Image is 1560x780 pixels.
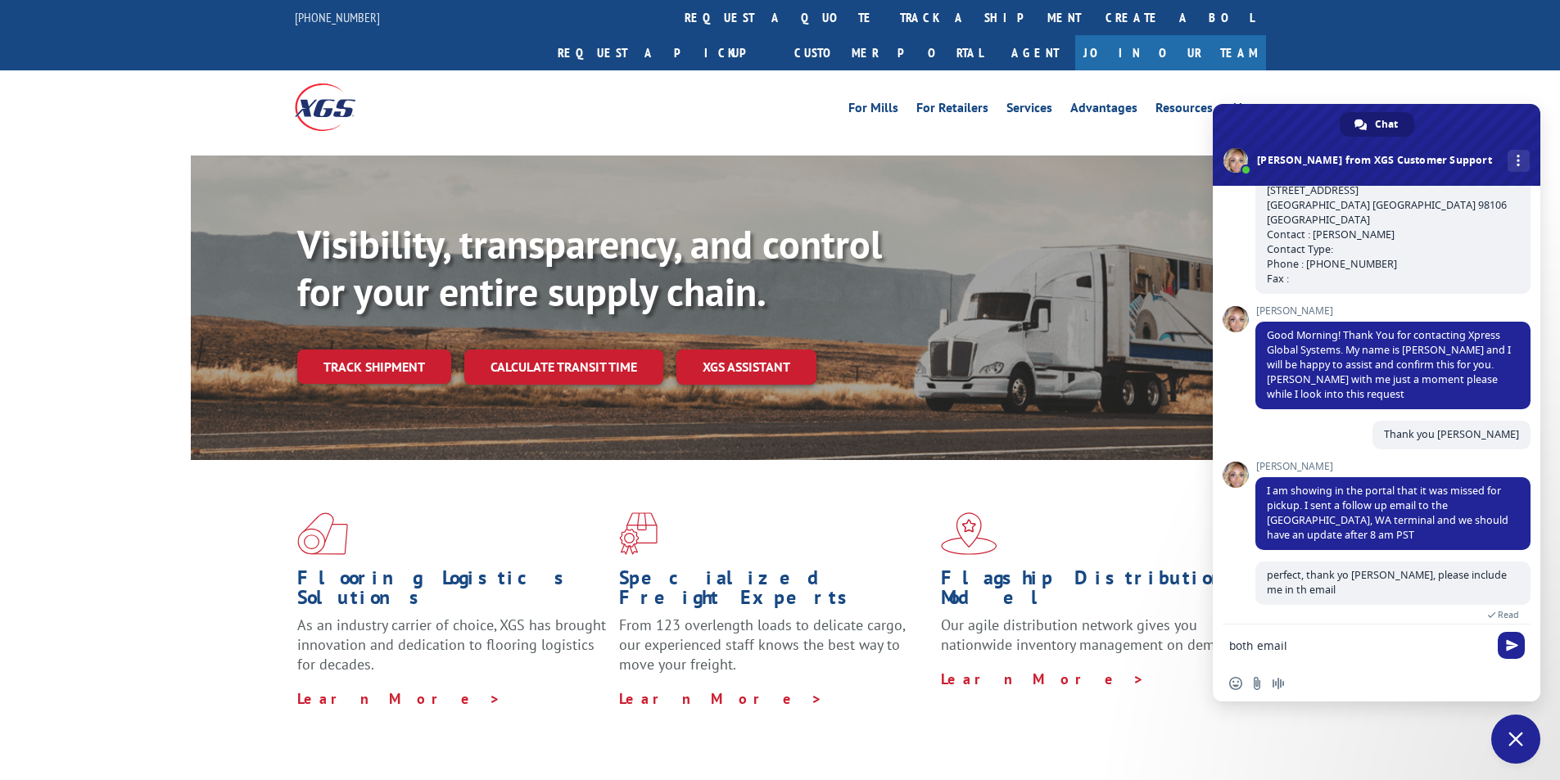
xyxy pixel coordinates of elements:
[297,512,348,555] img: xgs-icon-total-supply-chain-intelligence-red
[1250,677,1264,690] span: Send a file
[1255,305,1531,317] span: [PERSON_NAME]
[1340,112,1414,137] div: Chat
[1267,568,1507,597] span: perfect, thank yo [PERSON_NAME], please include me in th email
[619,512,658,555] img: xgs-icon-focused-on-flooring-red
[464,349,663,385] a: Calculate transit time
[1255,461,1531,472] span: [PERSON_NAME]
[941,512,997,555] img: xgs-icon-flagship-distribution-model-red
[619,689,823,708] a: Learn More >
[1229,638,1488,653] textarea: Compose your message...
[941,568,1250,615] h1: Flagship Distribution Model
[1006,101,1052,119] a: Services
[1498,632,1525,659] span: Send
[1070,101,1137,119] a: Advantages
[1498,609,1519,620] span: Read
[916,101,988,119] a: For Retailers
[941,615,1242,654] span: Our agile distribution network gives you nationwide inventory management on demand.
[1075,35,1266,70] a: Join Our Team
[619,615,929,688] p: From 123 overlength loads to delicate cargo, our experienced staff knows the best way to move you...
[297,349,451,384] a: Track shipment
[1508,150,1530,172] div: More channels
[295,9,380,25] a: [PHONE_NUMBER]
[1384,427,1519,441] span: Thank you [PERSON_NAME]
[848,101,898,119] a: For Mills
[1231,101,1266,119] a: About
[1272,677,1285,690] span: Audio message
[782,35,995,70] a: Customer Portal
[1375,112,1398,137] span: Chat
[297,615,606,674] span: As an industry carrier of choice, XGS has brought innovation and dedication to flooring logistics...
[1267,484,1508,542] span: I am showing in the portal that it was missed for pickup. I sent a follow up email to the [GEOGRA...
[297,689,501,708] a: Learn More >
[619,568,929,615] h1: Specialized Freight Experts
[676,349,816,385] a: XGS ASSISTANT
[545,35,782,70] a: Request a pickup
[1229,677,1242,690] span: Insert an emoji
[1491,715,1540,764] div: Close chat
[1267,328,1511,401] span: Good Morning! Thank You for contacting Xpress Global Systems. My name is [PERSON_NAME] and I will...
[297,219,882,317] b: Visibility, transparency, and control for your entire supply chain.
[1267,169,1507,286] span: CLOTHWORKS [STREET_ADDRESS] [GEOGRAPHIC_DATA] [GEOGRAPHIC_DATA] 98106 [GEOGRAPHIC_DATA] Contact :...
[297,568,607,615] h1: Flooring Logistics Solutions
[995,35,1075,70] a: Agent
[1155,101,1213,119] a: Resources
[941,670,1145,688] a: Learn More >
